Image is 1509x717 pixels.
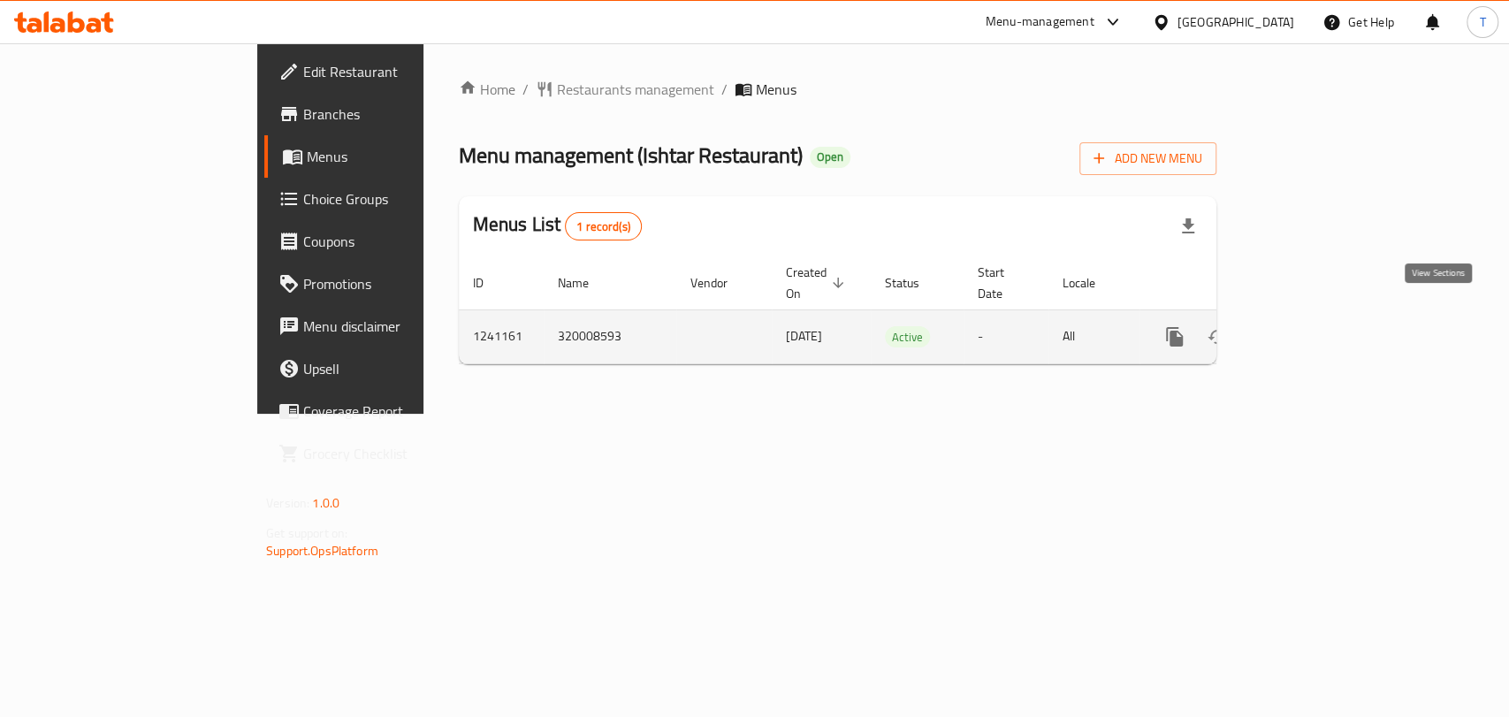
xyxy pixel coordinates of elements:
a: Promotions [264,263,509,305]
a: Restaurants management [536,79,714,100]
a: Menu disclaimer [264,305,509,347]
div: [GEOGRAPHIC_DATA] [1177,12,1294,32]
span: Menus [756,79,796,100]
a: Branches [264,93,509,135]
span: Coupons [303,231,495,252]
a: Grocery Checklist [264,432,509,475]
a: Support.OpsPlatform [266,539,378,562]
span: Get support on: [266,522,347,545]
span: Open [810,149,850,164]
div: Export file [1167,205,1209,248]
span: Add New Menu [1094,148,1202,170]
a: Menus [264,135,509,178]
span: ID [473,272,507,294]
span: Active [885,327,930,347]
span: Menu disclaimer [303,316,495,337]
nav: breadcrumb [459,79,1216,100]
div: Active [885,326,930,347]
span: Locale [1063,272,1118,294]
td: - [964,309,1048,363]
button: more [1154,316,1196,358]
h2: Menus List [473,211,642,240]
span: [DATE] [786,324,822,347]
span: Restaurants management [557,79,714,100]
th: Actions [1139,256,1338,310]
span: Menus [307,146,495,167]
span: 1.0.0 [312,492,339,515]
table: enhanced table [459,256,1338,364]
a: Coverage Report [264,390,509,432]
span: Created On [786,262,850,304]
span: Branches [303,103,495,125]
span: Menu management ( Ishtar Restaurant ) [459,135,803,175]
span: Upsell [303,358,495,379]
td: All [1048,309,1139,363]
span: Version: [266,492,309,515]
span: Name [558,272,612,294]
span: Edit Restaurant [303,61,495,82]
span: Promotions [303,273,495,294]
span: Start Date [978,262,1027,304]
a: Upsell [264,347,509,390]
li: / [721,79,728,100]
button: Add New Menu [1079,142,1216,175]
div: Open [810,147,850,168]
a: Edit Restaurant [264,50,509,93]
span: T [1479,12,1485,32]
td: 320008593 [544,309,676,363]
span: Coverage Report [303,400,495,422]
li: / [522,79,529,100]
span: Vendor [690,272,751,294]
div: Menu-management [986,11,1094,33]
span: 1 record(s) [566,218,641,235]
span: Status [885,272,942,294]
span: Choice Groups [303,188,495,210]
a: Choice Groups [264,178,509,220]
span: Grocery Checklist [303,443,495,464]
a: Coupons [264,220,509,263]
div: Total records count [565,212,642,240]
